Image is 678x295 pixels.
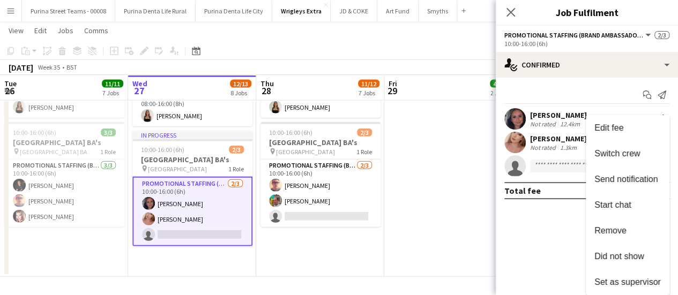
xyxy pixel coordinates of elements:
button: Edit fee [586,115,669,141]
button: Did not show [586,244,669,269]
button: Start chat [586,192,669,218]
button: Send notification [586,167,669,192]
span: Send notification [594,175,658,184]
span: Switch crew [594,149,640,158]
button: Set as supervisor [586,269,669,295]
button: Remove [586,218,669,244]
button: Switch crew [586,141,669,167]
span: Did not show [594,252,644,261]
span: Edit fee [594,123,623,132]
span: Set as supervisor [594,277,661,286]
span: Start chat [594,200,631,209]
span: Remove [594,226,627,235]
